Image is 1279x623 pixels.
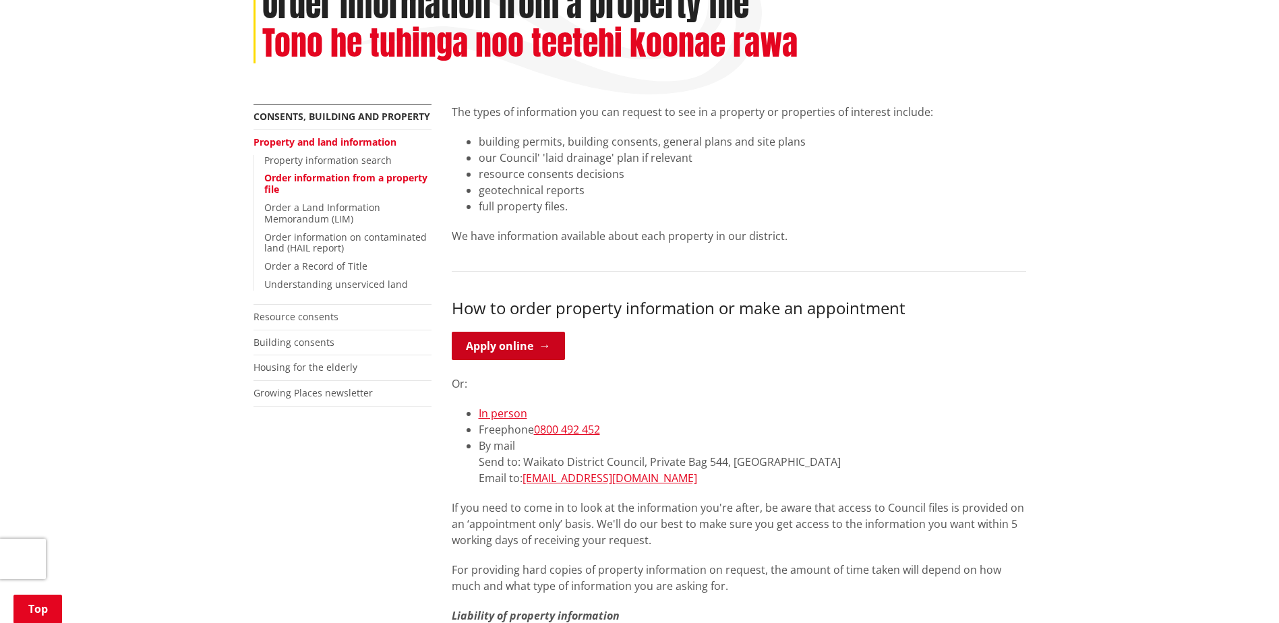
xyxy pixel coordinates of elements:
[479,133,1026,150] li: building permits, building consents, general plans and site plans
[254,361,357,374] a: Housing for the elderly
[264,201,380,225] a: Order a Land Information Memorandum (LIM)
[264,278,408,291] a: Understanding unserviced land
[254,336,334,349] a: Building consents
[479,182,1026,198] li: geotechnical reports
[479,421,1026,438] li: Freephone
[452,228,1026,244] p: We have information available about each property in our district.
[264,171,427,196] a: Order information from a property file
[479,198,1026,214] li: full property files.
[254,110,430,123] a: Consents, building and property
[523,471,697,485] a: [EMAIL_ADDRESS][DOMAIN_NAME]
[452,104,1026,120] p: The types of information you can request to see in a property or properties of interest include:
[479,150,1026,166] li: our Council' 'laid drainage' plan if relevant
[479,438,1026,486] li: By mail Send to: Waikato District Council, Private Bag 544, [GEOGRAPHIC_DATA] Email to:
[479,166,1026,182] li: resource consents decisions
[254,386,373,399] a: Growing Places newsletter
[452,562,1026,594] p: For providing hard copies of property information on request, the amount of time taken will depen...
[254,310,338,323] a: Resource consents
[13,595,62,623] a: Top
[264,154,392,167] a: Property information search
[452,608,620,623] em: Liability of property information
[264,260,367,272] a: Order a Record of Title
[534,422,600,437] a: 0800 492 452
[262,24,798,63] h2: Tono he tuhinga noo teetehi koonae rawa
[452,376,1026,392] p: Or:
[264,231,427,255] a: Order information on contaminated land (HAIL report)
[452,500,1026,548] p: If you need to come in to look at the information you're after, be aware that access to Council f...
[452,299,1026,318] h3: How to order property information or make an appointment
[479,406,527,421] a: In person
[254,136,396,148] a: Property and land information
[452,332,565,360] a: Apply online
